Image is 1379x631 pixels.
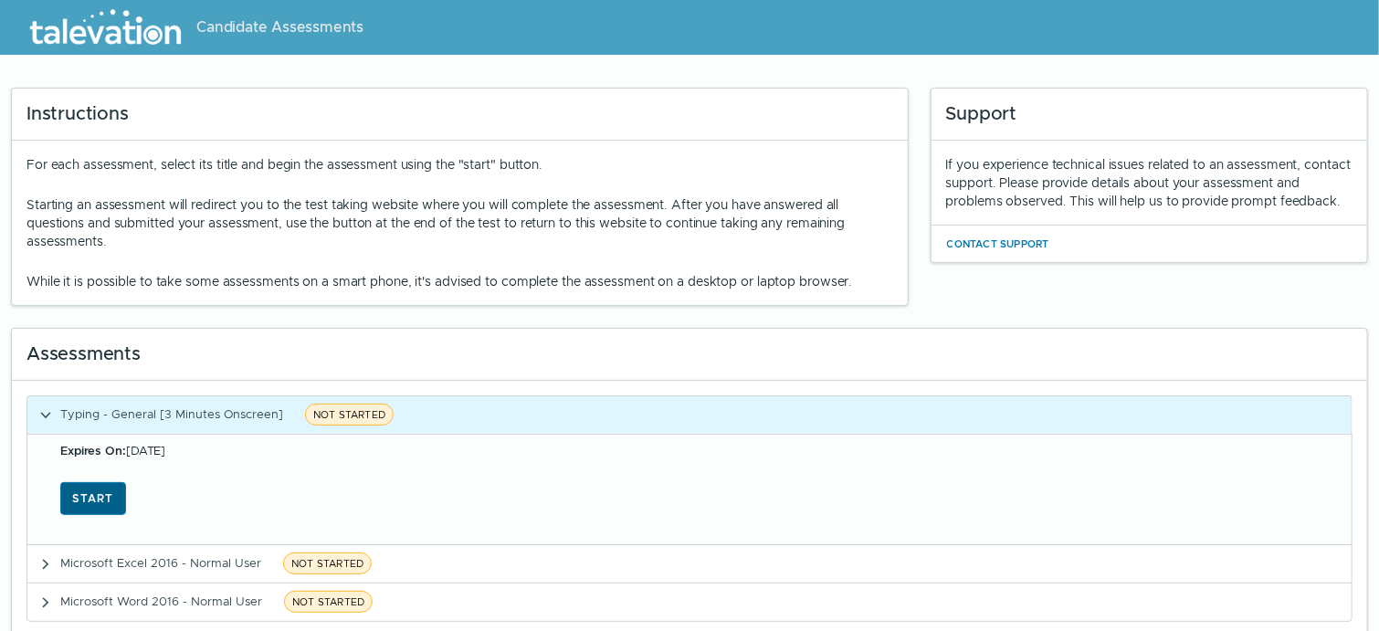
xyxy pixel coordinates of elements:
[12,329,1367,381] div: Assessments
[60,443,126,458] b: Expires On:
[946,155,1353,210] div: If you experience technical issues related to an assessment, contact support. Please provide deta...
[284,591,373,613] span: NOT STARTED
[26,434,1353,544] div: Typing - General [3 Minutes Onscreen]NOT STARTED
[283,552,372,574] span: NOT STARTED
[60,406,283,422] span: Typing - General [3 Minutes Onscreen]
[946,233,1050,255] button: Contact Support
[60,443,165,458] span: [DATE]
[932,89,1367,141] div: Support
[27,396,1352,434] button: Typing - General [3 Minutes Onscreen]NOT STARTED
[22,5,189,50] img: Talevation_Logo_Transparent_white.png
[60,482,126,515] button: Start
[196,16,363,38] span: Candidate Assessments
[27,584,1352,621] button: Microsoft Word 2016 - Normal UserNOT STARTED
[27,545,1352,583] button: Microsoft Excel 2016 - Normal UserNOT STARTED
[26,155,893,290] div: For each assessment, select its title and begin the assessment using the "start" button.
[26,272,893,290] p: While it is possible to take some assessments on a smart phone, it's advised to complete the asse...
[93,15,121,29] span: Help
[26,195,893,250] p: Starting an assessment will redirect you to the test taking website where you will complete the a...
[12,89,908,141] div: Instructions
[305,404,394,426] span: NOT STARTED
[60,555,261,571] span: Microsoft Excel 2016 - Normal User
[60,594,262,609] span: Microsoft Word 2016 - Normal User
